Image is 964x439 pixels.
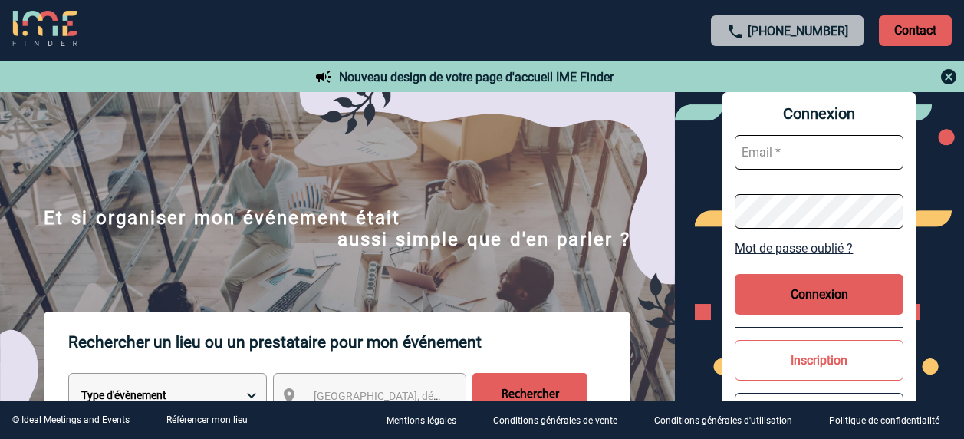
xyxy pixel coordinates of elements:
[879,15,952,46] p: Contact
[642,413,817,427] a: Conditions générales d'utilisation
[735,135,903,170] input: Email *
[735,340,903,381] button: Inscription
[735,393,903,434] button: Référencer mon lieu
[735,241,903,256] a: Mot de passe oublié ?
[829,416,939,427] p: Politique de confidentialité
[472,373,587,416] input: Rechercher
[374,413,481,427] a: Mentions légales
[735,274,903,315] button: Connexion
[735,104,903,123] span: Connexion
[314,390,527,402] span: [GEOGRAPHIC_DATA], département, région...
[748,24,848,38] a: [PHONE_NUMBER]
[12,414,130,425] div: © Ideal Meetings and Events
[166,414,248,425] a: Référencer mon lieu
[481,413,642,427] a: Conditions générales de vente
[387,416,456,427] p: Mentions légales
[654,416,792,427] p: Conditions générales d'utilisation
[493,416,617,427] p: Conditions générales de vente
[68,312,630,373] p: Rechercher un lieu ou un prestataire pour mon événement
[817,413,964,427] a: Politique de confidentialité
[726,22,745,41] img: call-24-px.png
